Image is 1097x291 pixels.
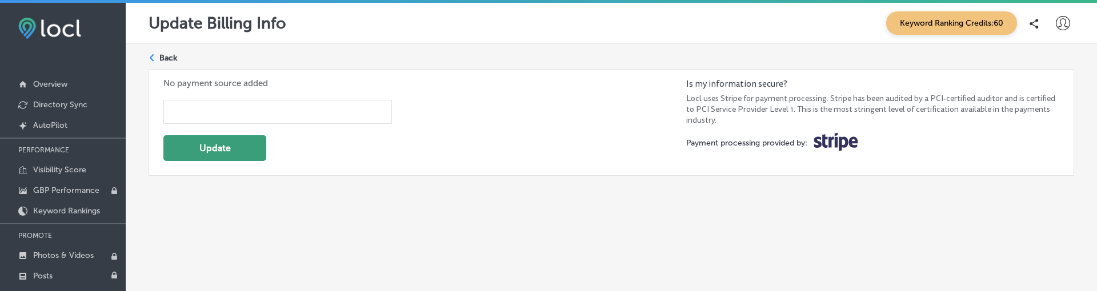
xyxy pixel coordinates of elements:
span: Keyword Ranking Credits: 60 [886,11,1017,35]
p: Overview [33,79,67,89]
label: No payment source added [163,78,686,88]
p: AutoPilot [33,120,67,130]
iframe: To enrich screen reader interactions, please activate Accessibility in Grammarly extension settings [170,106,386,116]
p: Keyword Rankings [33,206,100,216]
label: Locl uses Stripe for payment processing. Stripe has been audited by a PCI-certified auditor and i... [686,93,1059,126]
p: Photos & Videos [33,250,94,260]
p: Back [159,53,177,63]
p: GBP Performance [33,185,99,195]
label: Payment processing provided by: [686,138,807,148]
p: Update Billing Info [149,14,286,33]
img: fda3e92497d09a02dc62c9cd864e3231.png [18,18,81,39]
p: Directory Sync [33,100,87,110]
label: Is my information secure? [686,78,1059,90]
p: Visibility Score [33,165,86,175]
a: Back [149,52,177,63]
button: Update [163,135,266,161]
